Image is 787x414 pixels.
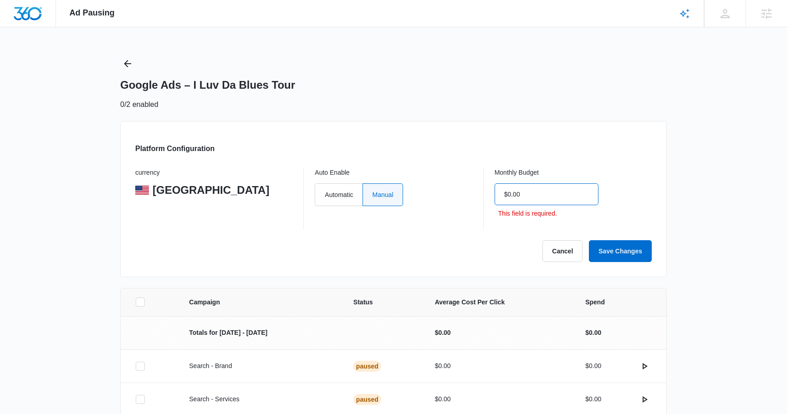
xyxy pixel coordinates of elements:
p: $0.00 [585,361,601,371]
label: Manual [363,183,403,206]
p: Totals for [DATE] - [DATE] [189,328,332,338]
p: $0.00 [585,394,601,404]
button: Save Changes [589,240,652,262]
span: Ad Pausing [70,8,115,18]
p: 0/2 enabled [120,99,158,110]
p: [GEOGRAPHIC_DATA] [153,183,269,197]
p: $0.00 [435,394,564,404]
h3: Platform Configuration [135,143,215,154]
p: $0.00 [585,328,601,338]
p: Monthly Budget [495,169,652,177]
p: $0.00 [435,361,564,371]
p: Search - Services [189,394,332,404]
label: Automatic [315,183,362,206]
span: Average Cost Per Click [435,298,564,307]
button: actions.activate [637,359,652,374]
img: United States [135,186,149,195]
p: currency [135,169,292,177]
p: Auto Enable [315,169,472,177]
span: Campaign [189,298,332,307]
span: Spend [585,298,652,307]
div: Paused [353,394,381,405]
p: $0.00 [435,328,564,338]
button: Cancel [542,240,583,262]
p: This field is required. [498,209,598,218]
input: $100.00 [495,183,598,205]
div: Paused [353,361,381,372]
h1: Google Ads – I Luv Da Blues Tour [120,78,295,92]
button: actions.activate [637,392,652,407]
span: Status [353,298,413,307]
p: Search - Brand [189,361,332,371]
button: Back [120,56,135,71]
